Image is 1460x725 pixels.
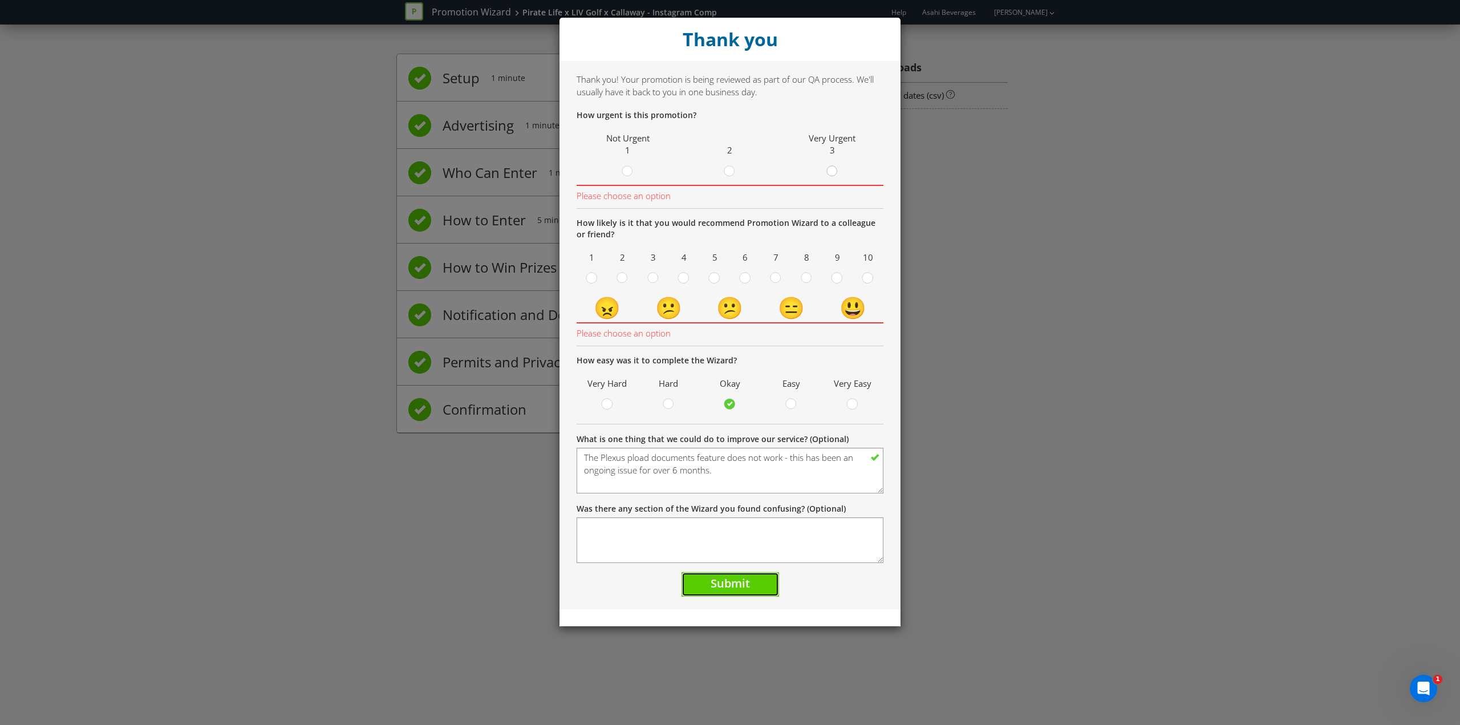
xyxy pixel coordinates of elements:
iframe: Intercom live chat [1410,675,1437,702]
span: 3 [830,144,835,156]
label: Was there any section of the Wizard you found confusing? (Optional) [577,503,846,515]
span: Very Hard [582,375,632,392]
span: Easy [766,375,817,392]
td: 😕 [638,292,700,323]
span: 5 [702,249,727,266]
p: How likely is it that you would recommend Promotion Wizard to a colleague or friend? [577,217,883,240]
span: 2 [727,144,732,156]
span: 6 [733,249,758,266]
p: How urgent is this promotion? [577,110,883,121]
span: 2 [610,249,635,266]
span: 1 [579,249,605,266]
span: 1 [1433,675,1442,684]
span: 10 [855,249,881,266]
span: Very Easy [828,375,878,392]
span: Please choose an option [577,186,883,202]
strong: Thank you [683,27,778,51]
span: 7 [764,249,789,266]
button: Submit [682,572,779,597]
span: Okay [705,375,755,392]
td: 😠 [577,292,638,323]
td: 😕 [699,292,761,323]
span: 4 [671,249,696,266]
span: Submit [711,576,750,591]
span: 3 [641,249,666,266]
span: 1 [625,144,630,156]
span: Hard [644,375,694,392]
label: What is one thing that we could do to improve our service? (Optional) [577,434,849,445]
span: Please choose an option [577,323,883,340]
td: 😃 [822,292,883,323]
td: 😑 [761,292,822,323]
span: 9 [825,249,850,266]
p: How easy was it to complete the Wizard? [577,355,883,366]
span: Very Urgent [809,132,855,144]
span: 8 [794,249,820,266]
div: Close [559,18,901,61]
span: Not Urgent [606,132,650,144]
span: Thank you! Your promotion is being reviewed as part of our QA process. We'll usually have it back... [577,74,874,97]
